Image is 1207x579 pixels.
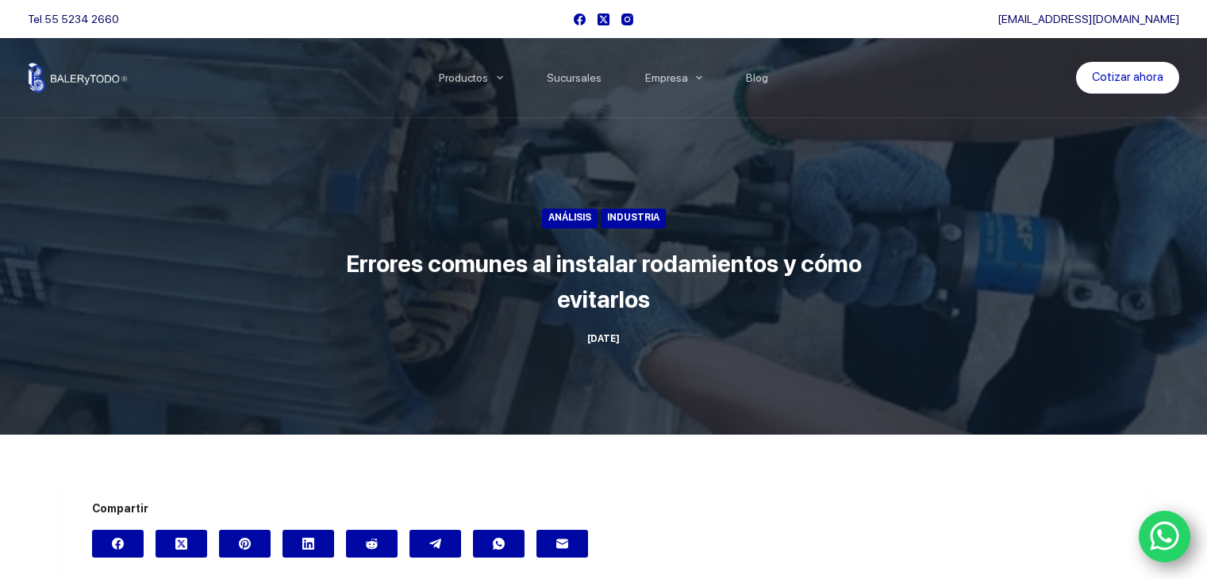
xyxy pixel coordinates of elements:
a: Facebook [92,530,144,558]
span: Compartir [92,500,1115,518]
a: [EMAIL_ADDRESS][DOMAIN_NAME] [998,13,1179,25]
time: [DATE] [587,333,620,344]
a: Instagram [621,13,633,25]
img: Balerytodo [28,63,127,93]
a: Industria [601,209,666,228]
a: 55 5234 2660 [44,13,119,25]
a: Cotizar ahora [1076,62,1179,94]
a: WhatsApp [473,530,525,558]
nav: Menu Principal [417,38,790,117]
a: Pinterest [219,530,271,558]
a: WhatsApp [1139,511,1191,563]
a: LinkedIn [283,530,334,558]
a: X (Twitter) [156,530,207,558]
a: Telegram [409,530,461,558]
a: X (Twitter) [598,13,609,25]
a: Correo electrónico [536,530,588,558]
a: Análisis [542,209,598,228]
a: Facebook [574,13,586,25]
a: Reddit [346,530,398,558]
h1: Errores comunes al instalar rodamientos y cómo evitarlos [306,246,901,317]
span: Tel. [28,13,119,25]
